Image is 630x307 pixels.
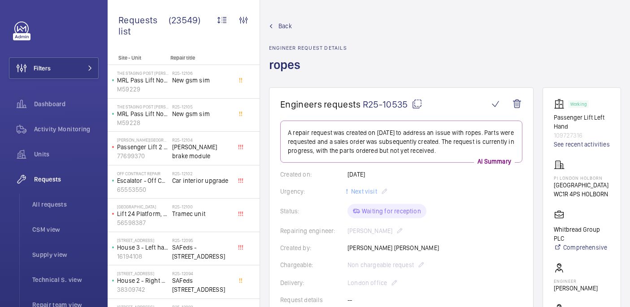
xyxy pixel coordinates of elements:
span: Car interior upgrade [172,176,231,185]
span: Dashboard [34,99,99,108]
p: MRL Pass Lift No 2 R/H [PERSON_NAME] [117,76,169,85]
span: SAFeds - [STREET_ADDRESS] [172,243,231,261]
p: [GEOGRAPHIC_DATA] [554,181,608,190]
h1: ropes [269,56,347,87]
p: [STREET_ADDRESS] [117,238,169,243]
h2: Engineer request details [269,45,347,51]
p: 38309742 [117,285,169,294]
span: Filters [34,64,51,73]
p: House 3 - Left hand block [117,243,169,252]
span: R25-10535 [363,99,422,110]
p: Whitbread Group PLC [554,225,610,243]
span: Requests [34,175,99,184]
span: All requests [32,200,99,209]
button: Filters [9,57,99,79]
h2: R25-12104 [172,137,231,143]
p: [GEOGRAPHIC_DATA] [117,204,169,209]
a: See recent activities [554,140,610,149]
p: A repair request was created on [DATE] to address an issue with ropes. Parts were requested and a... [288,128,515,155]
span: Back [278,22,292,30]
span: CSM view [32,225,99,234]
span: Units [34,150,99,159]
p: House 2 - Right hand block kone mono [117,276,169,285]
p: MRL Pass Lift No 1 L/H [PERSON_NAME] [117,109,169,118]
p: M59229 [117,85,169,94]
h2: R25-12106 [172,70,231,76]
h2: R25-12100 [172,204,231,209]
p: The Staging Post [PERSON_NAME] House - High Risk Building [117,104,169,109]
p: [PERSON_NAME] [554,284,598,293]
span: Technical S. view [32,275,99,284]
p: 77699370 [117,151,169,160]
p: PI London Holborn [554,175,608,181]
h2: R25-12102 [172,171,231,176]
p: Passenger Lift Left Hand [554,113,610,131]
span: Engineers requests [280,99,361,110]
span: New gsm sim [172,76,231,85]
p: The Staging Post [PERSON_NAME] House - High Risk Building [117,70,169,76]
h2: R25-12105 [172,104,231,109]
p: AI Summary [474,157,515,166]
p: 16194108 [117,252,169,261]
span: Requests list [118,14,169,37]
p: Repair title [170,55,230,61]
span: Tramec unit [172,209,231,218]
p: Escalator - Off Contract [117,176,169,185]
p: Off Contract Repair [117,171,169,176]
span: [PERSON_NAME] brake module [172,143,231,160]
a: Comprehensive [554,243,610,252]
img: elevator.svg [554,99,568,109]
span: New gsm sim [172,109,231,118]
p: Passenger Lift 2 - Guest Lift Middle [117,143,169,151]
p: WC1R 4PS HOLBORN [554,190,608,199]
span: Supply view [32,250,99,259]
p: M59228 [117,118,169,127]
p: [STREET_ADDRESS] [117,271,169,276]
p: Engineer [554,278,598,284]
p: Lift 24 Platform, CDC (off site) [117,209,169,218]
p: 65553550 [117,185,169,194]
p: Working [570,103,587,106]
p: [PERSON_NAME][GEOGRAPHIC_DATA] [117,137,169,143]
p: Site - Unit [108,55,167,61]
span: Activity Monitoring [34,125,99,134]
h2: R25-12094 [172,271,231,276]
p: 56598387 [117,218,169,227]
p: 109727316 [554,131,610,140]
h2: R25-12095 [172,238,231,243]
span: SAFeds [STREET_ADDRESS] [172,276,231,294]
